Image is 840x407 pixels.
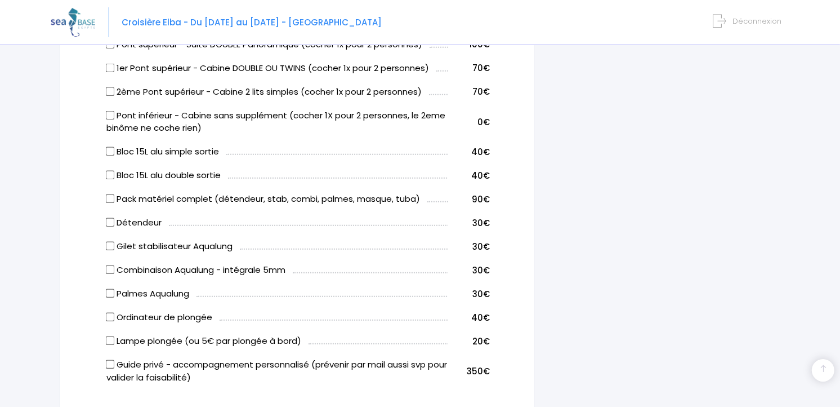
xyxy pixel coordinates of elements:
[467,365,490,377] span: 350€
[473,335,490,347] span: 20€
[106,359,448,384] label: Guide privé - accompagnement personnalisé (prévenir par mail aussi svp pour valider la faisabilité)
[106,360,115,369] input: Guide privé - accompagnement personnalisé (prévenir par mail aussi svp pour valider la faisabilité)
[473,86,490,98] span: 70€
[106,266,115,275] input: Combinaison Aqualung - intégrale 5mm
[106,311,212,324] label: Ordinateur de plongée
[106,216,162,229] label: Détendeur
[472,170,490,182] span: 40€
[473,241,490,253] span: 30€
[106,193,420,206] label: Pack matériel complet (détendeur, stab, combi, palmes, masque, tuba)
[106,86,422,99] label: 2ème Pont supérieur - Cabine 2 lits simples (cocher 1x pour 2 personnes)
[473,264,490,276] span: 30€
[106,110,115,120] input: Pont inférieur - Cabine sans supplément (cocher 1X pour 2 personnes, le 2eme binôme ne coche rien)
[106,62,429,75] label: 1er Pont supérieur - Cabine DOUBLE OU TWINS (cocher 1x pour 2 personnes)
[106,194,115,203] input: Pack matériel complet (détendeur, stab, combi, palmes, masque, tuba)
[472,146,490,158] span: 40€
[106,87,115,96] input: 2ème Pont supérieur - Cabine 2 lits simples (cocher 1x pour 2 personnes)
[106,39,115,48] input: Pont supérieur - Suite DOUBLE Panoramique (cocher 1x pour 2 personnes)
[472,312,490,324] span: 40€
[106,171,115,180] input: Bloc 15L alu double sortie
[106,218,115,227] input: Détendeur
[106,240,233,253] label: Gilet stabilisateur Aqualung
[473,217,490,229] span: 30€
[106,145,219,158] label: Bloc 15L alu simple sortie
[106,287,189,300] label: Palmes Aqualung
[122,16,382,28] span: Croisière Elba - Du [DATE] au [DATE] - [GEOGRAPHIC_DATA]
[478,116,490,128] span: 0€
[106,147,115,156] input: Bloc 15L alu simple sortie
[106,109,448,135] label: Pont inférieur - Cabine sans supplément (cocher 1X pour 2 personnes, le 2eme binôme ne coche rien)
[106,264,285,277] label: Combinaison Aqualung - intégrale 5mm
[106,169,221,182] label: Bloc 15L alu double sortie
[473,288,490,300] span: 30€
[473,62,490,74] span: 70€
[106,242,115,251] input: Gilet stabilisateur Aqualung
[106,337,115,346] input: Lampe plongée (ou 5€ par plongée à bord)
[732,16,781,26] span: Déconnexion
[106,289,115,298] input: Palmes Aqualung
[472,193,490,205] span: 90€
[106,335,301,348] label: Lampe plongée (ou 5€ par plongée à bord)
[106,313,115,322] input: Ordinateur de plongée
[106,63,115,72] input: 1er Pont supérieur - Cabine DOUBLE OU TWINS (cocher 1x pour 2 personnes)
